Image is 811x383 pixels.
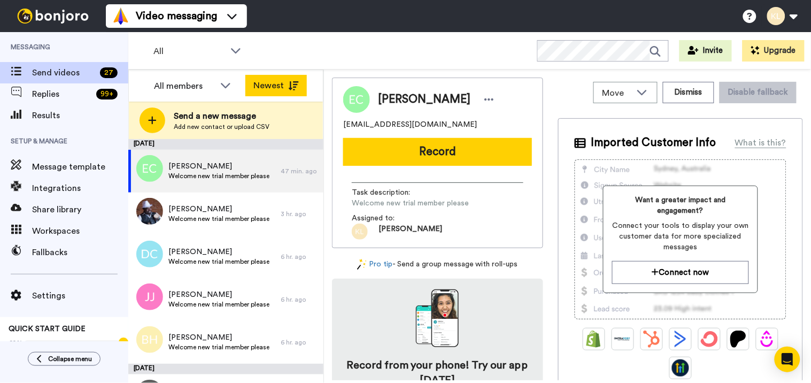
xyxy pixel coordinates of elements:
button: Upgrade [743,40,805,62]
span: Assigned to: [352,213,427,224]
span: All [153,45,225,58]
div: Tooltip anchor [119,338,128,347]
span: Welcome new trial member please [168,215,269,223]
img: bj-logo-header-white.svg [13,9,93,24]
div: What is this? [735,136,786,149]
img: Drip [759,331,776,348]
button: Dismiss [663,82,714,103]
span: Message template [32,160,128,173]
img: ActiveCampaign [672,331,689,348]
button: Invite [679,40,732,62]
span: Integrations [32,182,128,195]
span: Video messaging [136,9,217,24]
span: [PERSON_NAME] [168,332,269,343]
span: Add new contact or upload CSV [174,122,269,131]
img: 17433fd6-f566-4dba-ab43-c2b1200eb137.jpg [136,198,163,225]
div: 3 hr. ago [281,210,318,218]
span: Welcome new trial member please [168,172,269,180]
span: Want a greater impact and engagement? [612,195,749,216]
a: Pro tip [357,259,392,270]
span: Send videos [32,66,96,79]
span: Workspaces [32,225,128,238]
img: magic-wand.svg [357,259,367,270]
img: GoHighLevel [672,359,689,377]
img: download [416,289,459,347]
img: Hubspot [643,331,660,348]
span: Connect your tools to display your own customer data for more specialized messages [612,220,749,252]
img: Patreon [730,331,747,348]
div: 99 + [96,89,118,99]
span: [PERSON_NAME] [379,224,442,240]
img: jj.png [136,284,163,310]
img: bh.png [136,326,163,353]
div: Open Intercom Messenger [775,347,800,372]
img: ec.png [136,155,163,182]
div: All members [154,80,215,93]
span: Move [603,87,631,99]
span: [PERSON_NAME] [378,91,470,108]
div: 6 hr. ago [281,252,318,261]
span: Task description : [352,187,427,198]
span: Imported Customer Info [591,135,716,151]
span: Fallbacks [32,246,128,259]
span: Send a new message [174,110,269,122]
span: Welcome new trial member please [352,198,469,209]
div: 27 [100,67,118,78]
div: - Send a group message with roll-ups [332,259,543,270]
span: Results [32,109,128,122]
img: vm-color.svg [112,7,129,25]
span: [PERSON_NAME] [168,289,269,300]
span: Collapse menu [48,355,92,363]
div: 6 hr. ago [281,295,318,304]
span: 60% [9,339,22,347]
span: Welcome new trial member please [168,300,269,309]
img: dc.png [136,241,163,267]
span: [EMAIL_ADDRESS][DOMAIN_NAME] [343,119,477,130]
button: Disable fallback [720,82,797,103]
img: ConvertKit [701,331,718,348]
span: QUICK START GUIDE [9,325,86,333]
button: Collapse menu [28,352,101,366]
span: Welcome new trial member please [168,257,269,266]
span: [PERSON_NAME] [168,204,269,215]
div: [DATE] [128,139,323,150]
span: Welcome new trial member please [168,343,269,351]
img: Image of Elizabeth Coleman [343,86,370,113]
button: Connect now [612,261,749,284]
span: Settings [32,289,128,302]
div: [DATE] [128,364,323,374]
button: Newest [245,75,307,96]
span: [PERSON_NAME] [168,161,269,172]
span: Share library [32,203,128,216]
span: Replies [32,88,92,101]
div: 6 hr. ago [281,338,318,347]
div: 47 min. ago [281,167,318,175]
img: d11cd98d-fcd2-43d4-8a3b-e07d95f02558.png [352,224,368,240]
span: [PERSON_NAME] [168,247,269,257]
img: Ontraport [614,331,631,348]
img: Shopify [585,331,603,348]
button: Record [343,138,532,166]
